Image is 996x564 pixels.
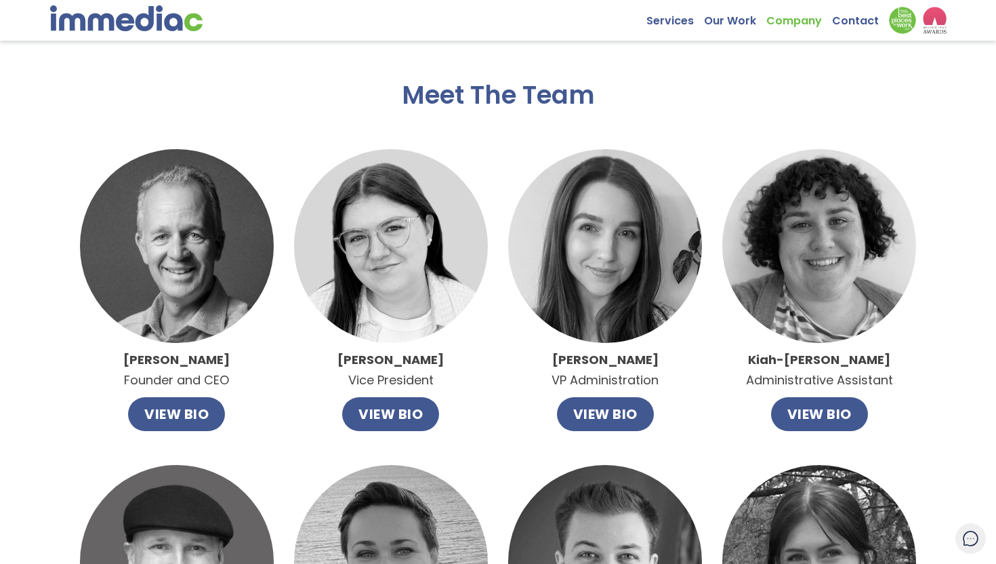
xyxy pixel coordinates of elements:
h2: Meet The Team [402,81,595,108]
img: Down [889,7,916,34]
p: Vice President [337,350,444,390]
img: imageedit_1_9466638877.jpg [722,149,916,343]
img: immediac [50,5,203,31]
button: VIEW BIO [557,397,654,431]
button: VIEW BIO [128,397,225,431]
a: Our Work [704,7,766,28]
p: VP Administration [552,350,659,390]
strong: [PERSON_NAME] [123,351,230,368]
strong: [PERSON_NAME] [552,351,659,368]
a: Contact [832,7,889,28]
img: Alley.jpg [508,149,702,343]
button: VIEW BIO [771,397,868,431]
img: logo2_wea_nobg.webp [923,7,947,34]
strong: [PERSON_NAME] [337,351,444,368]
a: Services [646,7,704,28]
img: John.jpg [80,149,274,343]
img: Catlin.jpg [294,149,488,343]
a: Company [766,7,832,28]
p: Founder and CEO [123,350,230,390]
button: VIEW BIO [342,397,439,431]
strong: Kiah-[PERSON_NAME] [748,351,890,368]
p: Administrative Assistant [746,350,893,390]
